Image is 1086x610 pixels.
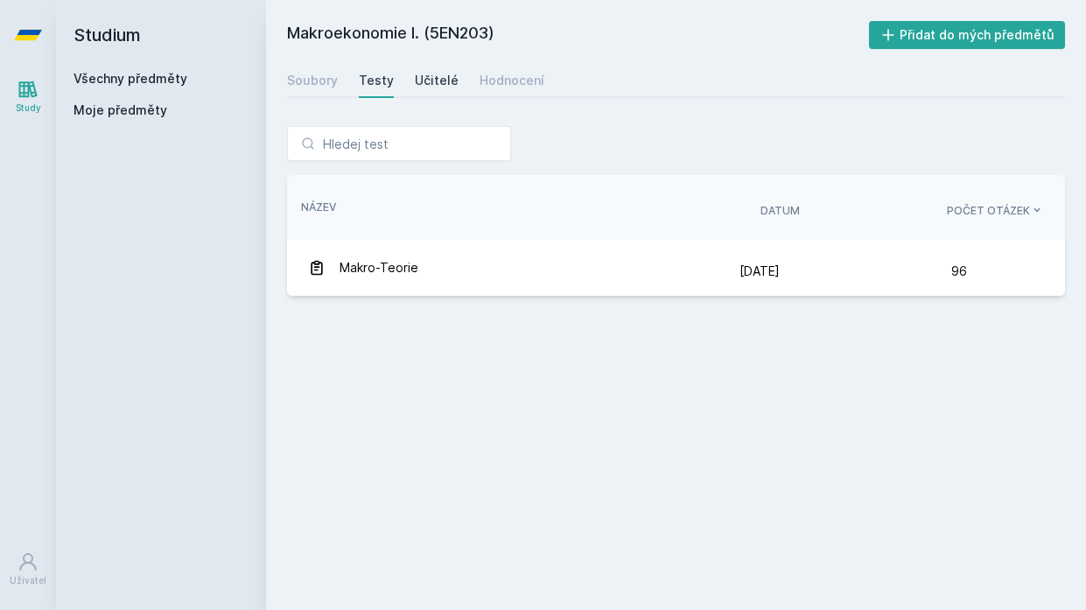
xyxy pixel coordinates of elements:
span: Počet otázek [947,203,1030,219]
div: Testy [359,72,394,89]
input: Hledej test [287,126,511,161]
button: Počet otázek [947,203,1044,219]
a: Testy [359,63,394,98]
span: Makro-Teorie [340,250,418,285]
div: Soubory [287,72,338,89]
span: Moje předměty [74,102,167,119]
div: Study [16,102,41,115]
span: [DATE] [739,263,780,278]
button: Přidat do mých předmětů [869,21,1066,49]
a: Hodnocení [480,63,544,98]
a: Učitelé [415,63,459,98]
a: Všechny předměty [74,71,187,86]
h2: Makroekonomie I. (5EN203) [287,21,869,49]
a: Soubory [287,63,338,98]
a: Makro-Teorie [DATE] 96 [287,240,1065,296]
div: Učitelé [415,72,459,89]
button: Název [301,200,336,215]
button: Datum [760,203,800,219]
div: Hodnocení [480,72,544,89]
a: Study [4,70,53,123]
div: Uživatel [10,574,46,587]
span: 96 [951,254,967,289]
a: Uživatel [4,543,53,596]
